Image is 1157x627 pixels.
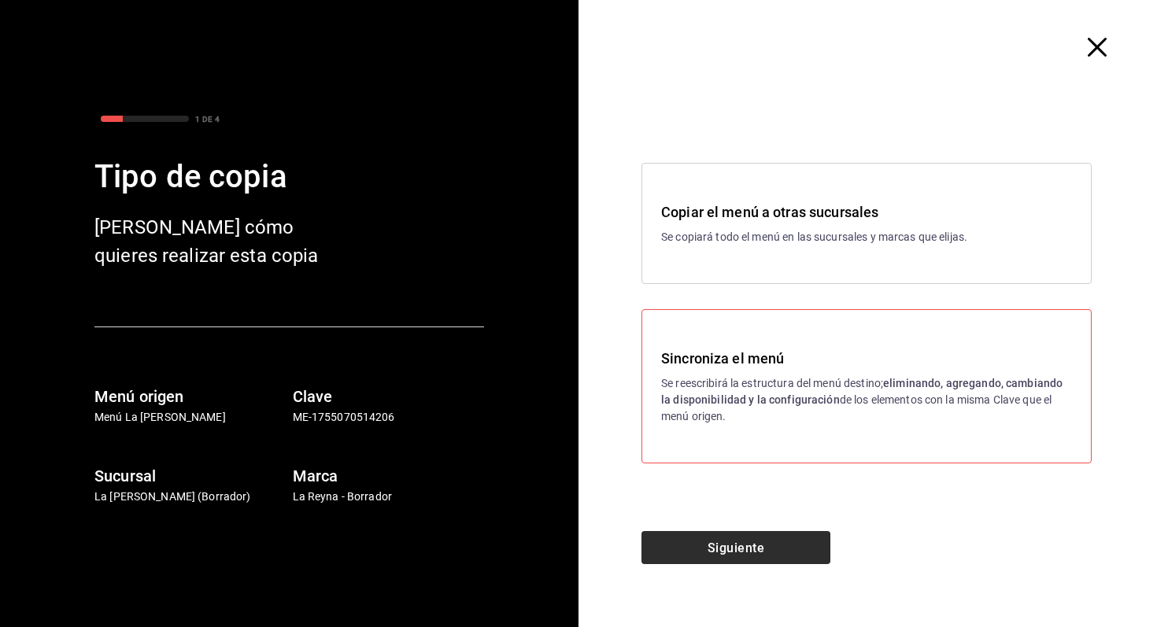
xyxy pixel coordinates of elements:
font: eliminando, agregando, cambiando la disponibilidad y la configuración [661,377,1063,406]
font: Se copiará todo el menú en las sucursales y marcas que elijas. [661,231,967,243]
button: Siguiente [641,531,830,564]
font: Se reescribirá la estructura del menú destino; [661,377,883,389]
font: Clave [293,387,333,406]
font: La [PERSON_NAME] (Borrador) [94,490,251,503]
font: Sucursal [94,467,156,485]
font: Marca [293,467,338,485]
font: Menú La [PERSON_NAME] [94,411,226,423]
font: 1 DE 4 [195,115,220,124]
font: Tipo de copia [94,158,287,195]
font: Menú origen [94,387,184,406]
font: Siguiente [708,540,764,555]
font: ME-1755070514206 [293,411,395,423]
font: [PERSON_NAME] cómo quieres realizar esta copia [94,216,319,267]
font: La Reyna - Borrador [293,490,393,503]
font: Copiar el menú a otras sucursales [661,204,878,220]
font: de los elementos con la misma Clave que el menú origen. [661,393,1052,422]
font: Sincroniza el menú [661,350,784,367]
